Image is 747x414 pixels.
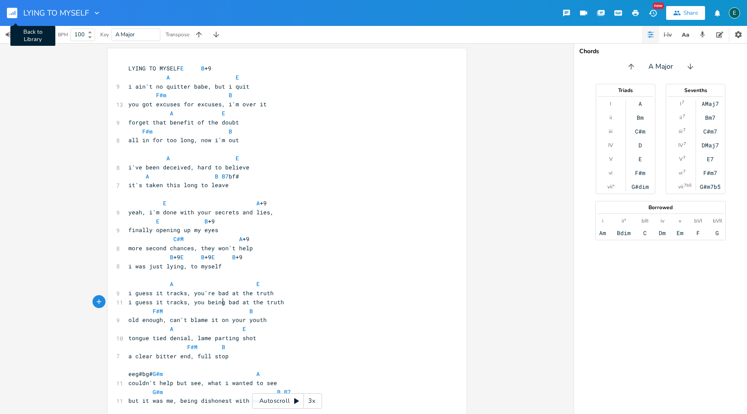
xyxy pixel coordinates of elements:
[229,127,232,135] span: B
[222,109,225,117] span: E
[642,217,648,224] div: bIII
[680,114,682,121] div: ii
[215,172,218,180] span: B
[683,9,698,17] div: Share
[128,83,249,90] span: i ain't no quitter babe, but i quit
[617,229,631,236] div: Bdim
[249,307,253,315] span: B
[304,393,319,409] div: 3x
[128,226,218,234] span: finally opening up my eyes
[173,235,184,243] span: C#M
[128,379,277,387] span: couldn't help but see, what i wanted to see
[128,262,222,270] span: i was just lying, to myself
[128,370,260,378] span: eeg#bg#
[599,229,606,236] div: Am
[702,142,719,149] div: DMaj7
[610,100,611,107] div: I
[222,343,225,351] span: B
[644,5,661,21] button: New
[229,91,232,99] span: B
[729,7,740,19] div: edenmusic
[659,229,666,236] div: Dm
[679,156,683,162] div: V
[146,172,149,180] span: A
[682,99,684,106] sup: 7
[637,114,644,121] div: Bm
[128,163,249,171] span: i've been deceived, hard to believe
[609,156,613,162] div: V
[679,128,683,135] div: iii
[201,64,204,72] span: B
[58,32,68,37] div: BPM
[683,154,686,161] sup: 7
[128,118,239,126] span: forget that benefit of the doubt
[243,325,246,333] span: E
[128,235,249,243] span: +9
[100,32,109,37] div: Key
[680,100,681,107] div: I
[608,142,613,149] div: IV
[128,316,267,324] span: old enough, can't blame it on your youth
[128,244,253,252] span: more second chances, they won't help
[694,217,702,224] div: bVI
[700,183,721,190] div: G#m7b5
[128,100,267,108] span: you got excuses for excuses, i'm over it
[201,253,204,261] span: B
[128,199,267,207] span: +9
[638,142,642,149] div: D
[579,48,742,54] div: Chords
[609,169,613,176] div: vi
[128,64,211,72] span: LYING TO MYSELF +9
[187,343,198,351] span: F#M
[666,88,725,93] div: Sevenths
[596,205,725,210] div: Borrowed
[703,128,717,135] div: C#m7
[607,183,614,190] div: vii°
[170,253,173,261] span: B
[23,9,89,17] span: LYING TO MYSELF
[128,208,274,216] span: yeah, i'm done with your secrets and lies,
[7,3,24,23] button: Back to Library
[153,370,163,378] span: G#m
[232,253,236,261] span: B
[622,217,626,224] div: ii°
[180,64,184,72] span: E
[236,154,239,162] span: E
[638,156,642,162] div: E
[222,172,229,180] span: B7
[683,140,686,147] sup: 7
[236,73,239,81] span: E
[683,168,686,175] sup: 7
[715,229,719,236] div: G
[610,114,612,121] div: ii
[156,91,166,99] span: F#m
[153,388,163,396] span: G#m
[635,169,645,176] div: F#m
[256,199,260,207] span: A
[666,6,705,20] button: Share
[115,31,135,38] span: A Major
[128,289,274,297] span: i guess it tracks, you're bad at the truth
[678,142,683,149] div: IV
[128,136,239,144] span: all in for too long, now i'm out
[128,397,260,404] span: but it was me, being dishonest with me
[128,253,243,261] span: +9 +9 +9
[643,229,647,236] div: C
[648,62,673,72] span: A Major
[128,298,284,306] span: i guess it tracks, you being bad at the truth
[256,370,260,378] span: A
[156,217,160,225] span: E
[166,32,189,37] div: Transpose
[128,334,256,342] span: tongue tied denial, lame parting shot
[170,280,173,288] span: A
[713,217,722,224] div: bVII
[153,307,163,315] span: F#M
[277,388,281,396] span: B
[679,169,683,176] div: vi
[638,100,642,107] div: A
[702,100,719,107] div: AMaj7
[142,127,153,135] span: F#m
[677,229,683,236] div: Em
[128,172,239,180] span: bf#
[128,352,229,360] span: a clear bitter end, full stop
